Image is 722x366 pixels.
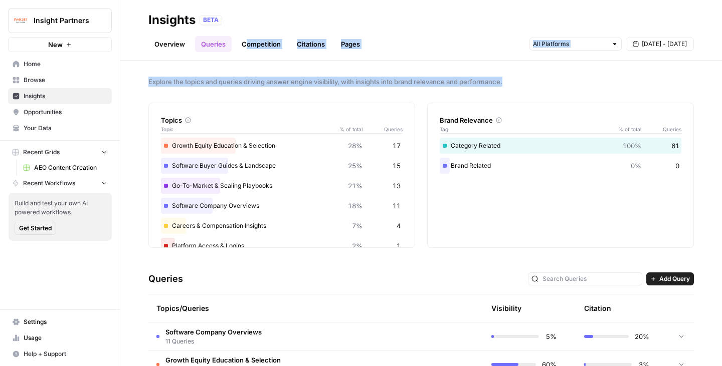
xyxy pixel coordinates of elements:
span: 18% [348,201,363,211]
a: Browse [8,72,112,88]
span: 17 [393,141,401,151]
div: Careers & Compensation Insights [161,218,403,234]
span: 28% [348,141,363,151]
button: Workspace: Insight Partners [8,8,112,33]
button: [DATE] - [DATE] [626,38,694,51]
span: Growth Equity Education & Selection [165,355,281,365]
span: [DATE] - [DATE] [642,40,687,49]
span: % of total [611,125,641,133]
a: Citations [291,36,331,52]
a: Pages [335,36,366,52]
span: 11 Queries [165,337,262,346]
div: Insights [148,12,196,28]
span: 11 [393,201,401,211]
span: Get Started [19,224,52,233]
span: AEO Content Creation [34,163,107,172]
span: 7% [352,221,363,231]
span: 20% [635,331,649,341]
span: Help + Support [24,349,107,358]
div: Growth Equity Education & Selection [161,138,403,154]
span: 5% [545,331,557,341]
span: Software Company Overviews [165,327,262,337]
span: Build and test your own AI powered workflows [15,199,106,217]
span: Tag [440,125,611,133]
button: Add Query [646,272,694,285]
a: Competition [236,36,287,52]
span: 4 [397,221,401,231]
span: % of total [332,125,363,133]
a: Settings [8,314,112,330]
span: Settings [24,317,107,326]
a: AEO Content Creation [19,160,112,176]
div: Software Company Overviews [161,198,403,214]
div: Visibility [491,303,521,313]
span: New [48,40,63,50]
span: 0% [631,161,641,171]
span: 2% [352,241,363,251]
div: Go-To-Market & Scaling Playbooks [161,178,403,194]
span: Add Query [659,274,690,283]
input: All Platforms [533,39,607,49]
span: 0 [675,161,679,171]
span: 1 [397,241,401,251]
span: Insights [24,92,107,101]
span: 100% [623,141,641,151]
span: Queries [641,125,681,133]
button: Help + Support [8,346,112,362]
span: 61 [671,141,679,151]
span: Browse [24,76,107,85]
span: Your Data [24,124,107,133]
input: Search Queries [543,274,639,284]
a: Insights [8,88,112,104]
span: Explore the topics and queries driving answer engine visibility, with insights into brand relevan... [148,77,694,87]
span: Recent Grids [23,148,60,157]
a: Opportunities [8,104,112,120]
a: Queries [195,36,232,52]
button: Get Started [15,222,56,235]
span: Recent Workflows [23,179,75,188]
div: Category Related [440,138,681,154]
span: Home [24,60,107,69]
a: Your Data [8,120,112,136]
span: 25% [348,161,363,171]
img: Insight Partners Logo [12,12,30,30]
span: Queries [363,125,403,133]
div: Software Buyer Guides & Landscape [161,158,403,174]
span: Insight Partners [34,16,94,26]
span: Opportunities [24,108,107,117]
button: New [8,37,112,52]
div: Citation [584,294,611,322]
div: Brand Related [440,158,681,174]
a: Overview [148,36,191,52]
a: Usage [8,330,112,346]
button: Recent Workflows [8,176,112,191]
span: Usage [24,333,107,342]
h3: Queries [148,272,183,286]
span: 15 [393,161,401,171]
div: Platform Access & Logins [161,238,403,254]
button: Recent Grids [8,145,112,160]
a: Home [8,56,112,72]
span: 13 [393,181,401,191]
div: BETA [200,15,222,25]
span: Topic [161,125,332,133]
div: Topics/Queries [156,294,380,322]
div: Topics [161,115,403,125]
span: 21% [348,181,363,191]
div: Brand Relevance [440,115,681,125]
